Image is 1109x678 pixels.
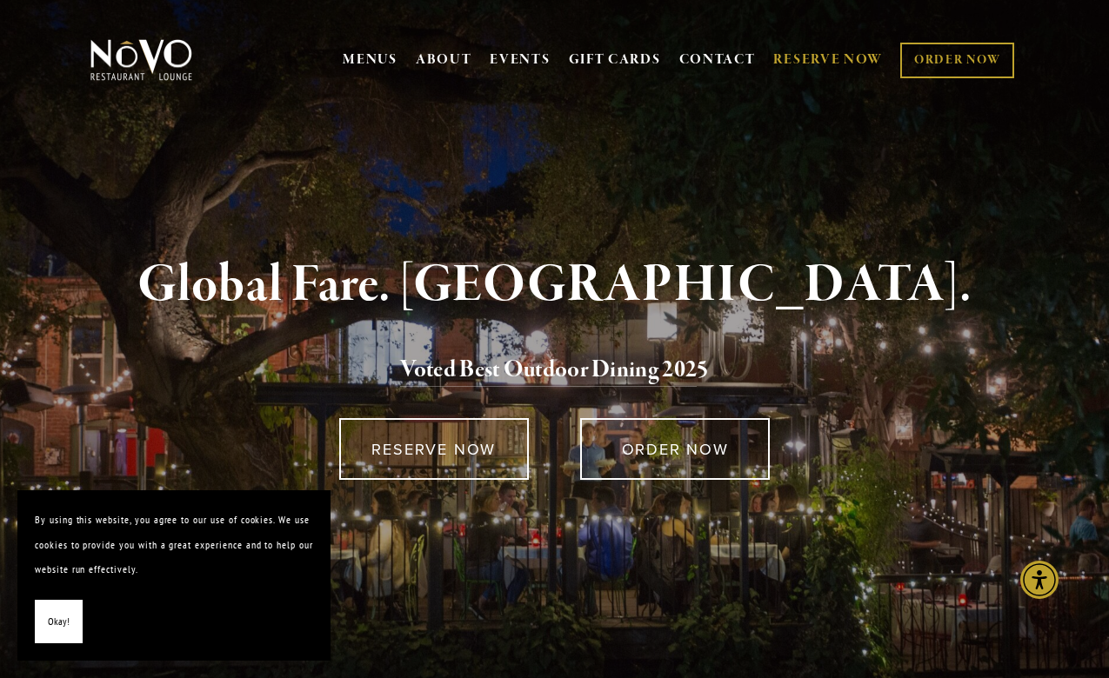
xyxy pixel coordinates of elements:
a: MENUS [343,51,398,69]
a: RESERVE NOW [339,418,529,480]
a: ABOUT [416,51,472,69]
a: EVENTS [490,51,550,69]
button: Okay! [35,600,83,644]
h2: 5 [115,352,993,389]
a: RESERVE NOW [773,43,883,76]
a: ORDER NOW [900,43,1014,78]
div: Accessibility Menu [1020,561,1059,599]
section: Cookie banner [17,490,331,661]
span: Okay! [48,609,70,635]
a: GIFT CARDS [569,43,661,76]
img: Novo Restaurant &amp; Lounge [87,38,196,82]
a: ORDER NOW [580,418,770,480]
p: By using this website, you agree to our use of cookies. We use cookies to provide you with a grea... [35,508,313,582]
a: Voted Best Outdoor Dining 202 [400,355,697,388]
a: CONTACT [679,43,756,76]
strong: Global Fare. [GEOGRAPHIC_DATA]. [137,252,972,318]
